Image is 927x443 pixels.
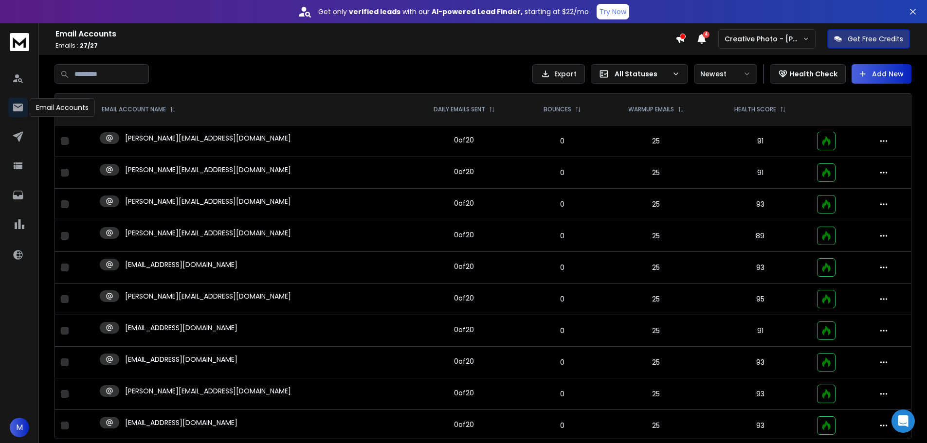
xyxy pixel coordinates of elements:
[528,357,597,367] p: 0
[434,106,485,113] p: DAILY EMAILS SENT
[770,64,846,84] button: Health Check
[528,136,597,146] p: 0
[602,347,709,378] td: 25
[10,418,29,437] button: M
[734,106,776,113] p: HEALTH SCORE
[125,260,237,269] p: [EMAIL_ADDRESS][DOMAIN_NAME]
[125,165,291,175] p: [PERSON_NAME][EMAIL_ADDRESS][DOMAIN_NAME]
[454,262,474,271] div: 0 of 20
[602,220,709,252] td: 25
[615,69,668,79] p: All Statuses
[709,220,811,252] td: 89
[709,189,811,220] td: 93
[597,4,629,19] button: Try Now
[454,135,474,145] div: 0 of 20
[544,106,571,113] p: BOUNCES
[349,7,400,17] strong: verified leads
[602,125,709,157] td: 25
[827,29,910,49] button: Get Free Credits
[432,7,523,17] strong: AI-powered Lead Finder,
[891,409,915,433] div: Open Intercom Messenger
[709,410,811,442] td: 93
[454,198,474,208] div: 0 of 20
[709,157,811,189] td: 91
[602,410,709,442] td: 25
[852,64,911,84] button: Add New
[703,31,709,38] span: 4
[709,378,811,410] td: 93
[528,199,597,209] p: 0
[602,252,709,284] td: 25
[125,196,291,206] p: [PERSON_NAME][EMAIL_ADDRESS][DOMAIN_NAME]
[30,98,95,117] div: Email Accounts
[602,315,709,347] td: 25
[602,157,709,189] td: 25
[454,167,474,177] div: 0 of 20
[125,323,237,333] p: [EMAIL_ADDRESS][DOMAIN_NAME]
[454,388,474,398] div: 0 of 20
[454,420,474,429] div: 0 of 20
[80,41,98,50] span: 27 / 27
[790,69,837,79] p: Health Check
[709,347,811,378] td: 93
[454,356,474,366] div: 0 of 20
[528,168,597,177] p: 0
[55,28,675,40] h1: Email Accounts
[709,315,811,347] td: 91
[454,325,474,335] div: 0 of 20
[318,7,589,17] p: Get only with our starting at $22/mo
[10,33,29,51] img: logo
[709,252,811,284] td: 93
[600,7,626,17] p: Try Now
[694,64,757,84] button: Newest
[125,133,291,143] p: [PERSON_NAME][EMAIL_ADDRESS][DOMAIN_NAME]
[725,34,803,44] p: Creative Photo - [PERSON_NAME]
[528,326,597,336] p: 0
[454,293,474,303] div: 0 of 20
[125,354,237,364] p: [EMAIL_ADDRESS][DOMAIN_NAME]
[125,228,291,238] p: [PERSON_NAME][EMAIL_ADDRESS][DOMAIN_NAME]
[709,284,811,315] td: 95
[454,230,474,240] div: 0 of 20
[628,106,674,113] p: WARMUP EMAILS
[602,378,709,410] td: 25
[528,263,597,272] p: 0
[602,284,709,315] td: 25
[125,291,291,301] p: [PERSON_NAME][EMAIL_ADDRESS][DOMAIN_NAME]
[528,294,597,304] p: 0
[528,389,597,399] p: 0
[125,386,291,396] p: [PERSON_NAME][EMAIL_ADDRESS][DOMAIN_NAME]
[528,421,597,430] p: 0
[602,189,709,220] td: 25
[528,231,597,241] p: 0
[125,418,237,427] p: [EMAIL_ADDRESS][DOMAIN_NAME]
[709,125,811,157] td: 91
[532,64,585,84] button: Export
[102,106,176,113] div: EMAIL ACCOUNT NAME
[848,34,903,44] p: Get Free Credits
[55,42,675,50] p: Emails :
